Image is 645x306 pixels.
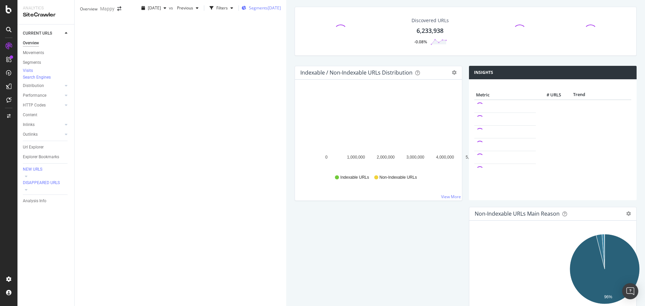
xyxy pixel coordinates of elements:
[23,166,70,173] a: NEW URLS
[23,49,70,56] a: Movements
[139,3,169,13] button: [DATE]
[249,5,268,11] span: Segments
[23,11,69,19] div: SiteCrawler
[23,144,70,151] a: Url Explorer
[23,131,63,138] a: Outlinks
[441,194,461,200] a: View More
[23,49,44,56] div: Movements
[207,3,236,13] button: Filters
[23,68,33,74] div: Visits
[216,5,228,11] div: Filters
[23,112,37,119] div: Content
[23,74,57,81] a: Search Engines
[174,3,201,13] button: Previous
[23,180,60,186] div: DISAPPEARED URLS
[325,155,328,160] text: 0
[23,102,63,109] a: HTTP Codes
[169,5,174,11] span: vs
[23,112,70,119] a: Content
[23,121,63,128] a: Inlinks
[23,167,42,172] div: NEW URLS
[622,283,638,299] div: Open Intercom Messenger
[604,295,612,299] text: 96%
[536,90,563,100] th: # URLS
[436,155,454,160] text: 4,000,000
[23,180,70,186] a: DISAPPEARED URLS
[474,69,493,76] h4: Insights
[474,90,535,100] th: Metric
[23,92,63,99] a: Performance
[23,198,46,205] div: Analysis Info
[23,75,51,80] div: Search Engines
[23,40,70,47] a: Overview
[23,59,41,66] div: Segments
[23,5,69,11] div: Analytics
[23,198,70,205] a: Analysis Info
[174,5,193,11] span: Previous
[417,27,443,35] div: 6,233,938
[300,90,560,168] svg: A chart.
[23,154,70,161] a: Explorer Bookmarks
[80,6,97,12] div: Overview
[23,68,40,74] a: Visits
[23,59,70,66] a: Segments
[23,30,63,37] a: CURRENT URLS
[414,39,427,45] div: -0.08%
[23,40,39,47] div: Overview
[406,155,425,160] text: 3,000,000
[242,3,281,13] button: Segments[DATE]
[23,82,63,89] a: Distribution
[300,69,413,76] div: Indexable / Non-Indexable URLs Distribution
[100,5,115,12] div: Mappy
[23,131,38,138] div: Outlinks
[475,210,560,217] div: Non-Indexable URLs Main Reason
[340,175,369,180] span: Indexable URLs
[268,5,281,11] div: [DATE]
[23,121,35,128] div: Inlinks
[452,70,457,75] div: gear
[23,144,44,151] div: Url Explorer
[23,102,46,109] div: HTTP Codes
[23,82,44,89] div: Distribution
[148,5,161,11] span: 2025 Sep. 9th
[23,154,59,161] div: Explorer Bookmarks
[23,30,52,37] div: CURRENT URLS
[626,211,631,216] div: gear
[377,155,395,160] text: 2,000,000
[347,155,365,160] text: 1,000,000
[563,90,596,100] th: Trend
[412,17,449,24] div: Discovered URLs
[380,175,417,180] span: Non-Indexable URLs
[117,6,121,11] div: arrow-right-arrow-left
[23,92,46,99] div: Performance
